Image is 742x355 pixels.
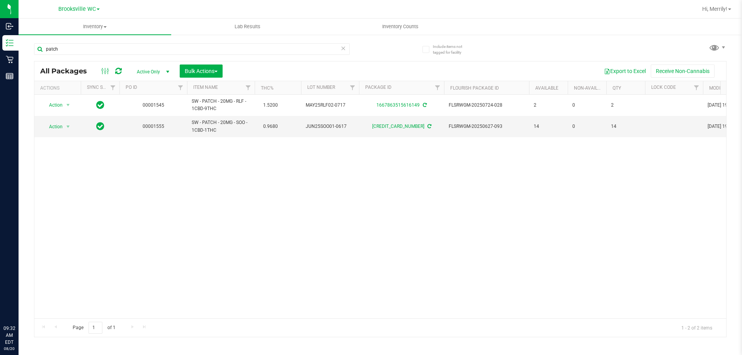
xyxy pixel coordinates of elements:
[572,123,602,130] span: 0
[449,102,524,109] span: FLSRWGM-20250724-028
[193,85,218,90] a: Item Name
[261,85,274,91] a: THC%
[431,81,444,94] a: Filter
[259,121,282,132] span: 0.9680
[88,322,102,334] input: 1
[19,23,171,30] span: Inventory
[174,81,187,94] a: Filter
[66,322,122,334] span: Page of 1
[143,124,164,129] a: 00001555
[651,85,676,90] a: Lock Code
[534,123,563,130] span: 14
[306,102,354,109] span: MAY25RLF02-0717
[449,123,524,130] span: FLSRWGM-20250627-093
[572,102,602,109] span: 0
[426,124,431,129] span: Sync from Compliance System
[63,121,73,132] span: select
[534,102,563,109] span: 2
[346,81,359,94] a: Filter
[3,346,15,352] p: 08/20
[96,121,104,132] span: In Sync
[651,65,715,78] button: Receive Non-Cannabis
[574,85,608,91] a: Non-Available
[143,102,164,108] a: 00001545
[126,85,137,90] a: PO ID
[192,119,250,134] span: SW - PATCH - 20MG - SOO - 1CBD-1THC
[324,19,477,35] a: Inventory Counts
[42,121,63,132] span: Action
[702,6,727,12] span: Hi, Merrily!
[613,85,621,91] a: Qty
[192,98,250,112] span: SW - PATCH - 20MG - RLF - 1CBD-9THC
[42,100,63,110] span: Action
[40,85,78,91] div: Actions
[96,100,104,110] span: In Sync
[171,19,324,35] a: Lab Results
[422,102,427,108] span: Sync from Compliance System
[307,85,335,90] a: Lot Number
[242,81,255,94] a: Filter
[180,65,223,78] button: Bulk Actions
[611,123,640,130] span: 14
[376,102,420,108] a: 1667863515616149
[40,67,95,75] span: All Packages
[372,124,424,129] a: [CREDIT_CARD_NUMBER]
[34,43,350,55] input: Search Package ID, Item Name, SKU, Lot or Part Number...
[675,322,718,333] span: 1 - 2 of 2 items
[535,85,558,91] a: Available
[340,43,346,53] span: Clear
[306,123,354,130] span: JUN25SOO01-0617
[107,81,119,94] a: Filter
[3,325,15,346] p: 09:32 AM EDT
[372,23,429,30] span: Inventory Counts
[433,44,471,55] span: Include items not tagged for facility
[19,19,171,35] a: Inventory
[6,39,14,47] inline-svg: Inventory
[6,56,14,63] inline-svg: Retail
[58,6,96,12] span: Brooksville WC
[365,85,391,90] a: Package ID
[8,293,31,316] iframe: Resource center
[63,100,73,110] span: select
[185,68,218,74] span: Bulk Actions
[87,85,117,90] a: Sync Status
[6,72,14,80] inline-svg: Reports
[450,85,499,91] a: Flourish Package ID
[599,65,651,78] button: Export to Excel
[259,100,282,111] span: 1.5200
[6,22,14,30] inline-svg: Inbound
[224,23,271,30] span: Lab Results
[690,81,703,94] a: Filter
[611,102,640,109] span: 2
